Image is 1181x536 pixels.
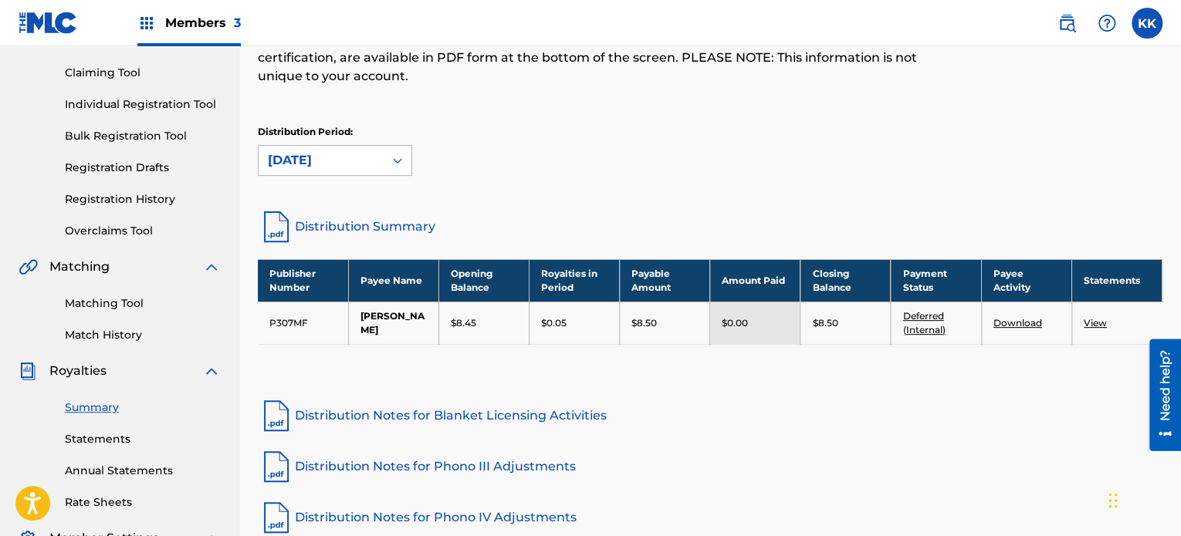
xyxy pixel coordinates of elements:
[993,317,1042,329] a: Download
[348,259,438,302] th: Payee Name
[258,448,295,485] img: pdf
[65,463,221,479] a: Annual Statements
[65,223,221,239] a: Overclaims Tool
[65,128,221,144] a: Bulk Registration Tool
[812,316,838,330] p: $8.50
[258,397,1162,434] a: Distribution Notes for Blanket Licensing Activities
[19,362,37,380] img: Royalties
[348,302,438,344] td: [PERSON_NAME]
[202,362,221,380] img: expand
[981,259,1071,302] th: Payee Activity
[258,208,1162,245] a: Distribution Summary
[65,65,221,81] a: Claiming Tool
[19,258,38,276] img: Matching
[19,12,78,34] img: MLC Logo
[258,259,348,302] th: Publisher Number
[1132,8,1162,39] div: User Menu
[1051,8,1082,39] a: Public Search
[1091,8,1122,39] div: Help
[620,259,710,302] th: Payable Amount
[49,258,110,276] span: Matching
[137,14,156,32] img: Top Rightsholders
[258,30,954,86] p: Notes on blanket licensing activities and dates for historical unmatched royalties, as well as th...
[529,259,619,302] th: Royalties in Period
[65,327,221,343] a: Match History
[268,151,374,170] div: [DATE]
[438,259,529,302] th: Opening Balance
[1071,259,1162,302] th: Statements
[258,499,295,536] img: pdf
[902,310,945,335] a: Deferred (Internal)
[1108,477,1118,524] div: Drag
[17,11,38,82] div: Need help?
[258,125,412,139] p: Distribution Period:
[65,431,221,447] a: Statements
[1098,14,1116,32] img: help
[234,15,241,30] span: 3
[65,160,221,176] a: Registration Drafts
[165,14,241,32] span: Members
[1138,339,1181,451] iframe: Resource Center
[1084,317,1107,329] a: View
[451,316,476,330] p: $8.45
[631,316,657,330] p: $8.50
[65,494,221,511] a: Rate Sheets
[65,191,221,207] a: Registration History
[722,316,748,330] p: $0.00
[541,316,567,330] p: $0.05
[65,399,221,416] a: Summary
[258,499,1162,536] a: Distribution Notes for Phono IV Adjustments
[258,397,295,434] img: pdf
[258,448,1162,485] a: Distribution Notes for Phono III Adjustments
[49,362,107,380] span: Royalties
[258,208,295,245] img: distribution-summary-pdf
[65,96,221,113] a: Individual Registration Tool
[710,259,800,302] th: Amount Paid
[1057,14,1076,32] img: search
[258,302,348,344] td: P307MF
[202,258,221,276] img: expand
[891,259,981,302] th: Payment Status
[1104,462,1181,536] iframe: Chat Widget
[800,259,891,302] th: Closing Balance
[65,295,221,312] a: Matching Tool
